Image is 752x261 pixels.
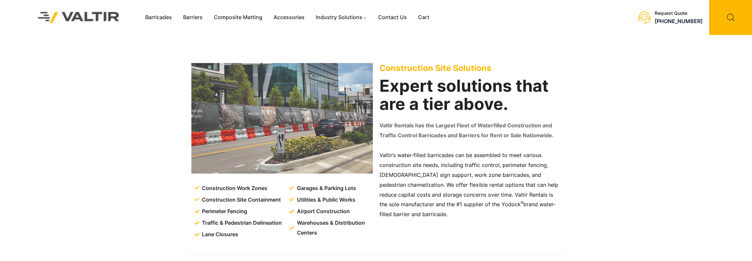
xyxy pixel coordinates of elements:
[295,218,374,238] span: Warehouses & Distribution Centers
[373,13,412,22] a: Contact Us
[200,218,282,228] span: Traffic & Pedestrian Delineation
[655,18,703,24] a: [PHONE_NUMBER]
[295,195,355,205] span: Utilities & Public Works
[268,13,310,22] a: Accessories
[412,13,435,22] a: Cart
[200,230,238,240] span: Lane Closures
[295,207,350,216] span: Airport Construction
[200,207,247,216] span: Perimeter Fencing
[379,121,561,141] p: Valtir Rentals has the Largest Fleet of Waterfilled Construction and Traffic Control Barricades a...
[379,150,561,219] p: Valtir’s water-filled barricades can be assembled to meet various construction site needs, includ...
[200,183,267,193] span: Construction Work Zones
[29,3,128,31] img: Valtir Rentals
[521,200,523,205] sup: ®
[655,11,703,16] div: Request Quote
[140,13,178,22] a: Barricades
[200,195,281,205] span: Construction Site Containment
[178,13,208,22] a: Barriers
[310,13,373,22] a: Industry Solutions
[379,63,561,73] p: Construction Site Solutions
[379,77,561,113] h2: Expert solutions that are a tier above.
[208,13,268,22] a: Composite Matting
[295,183,356,193] span: Garages & Parking Lots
